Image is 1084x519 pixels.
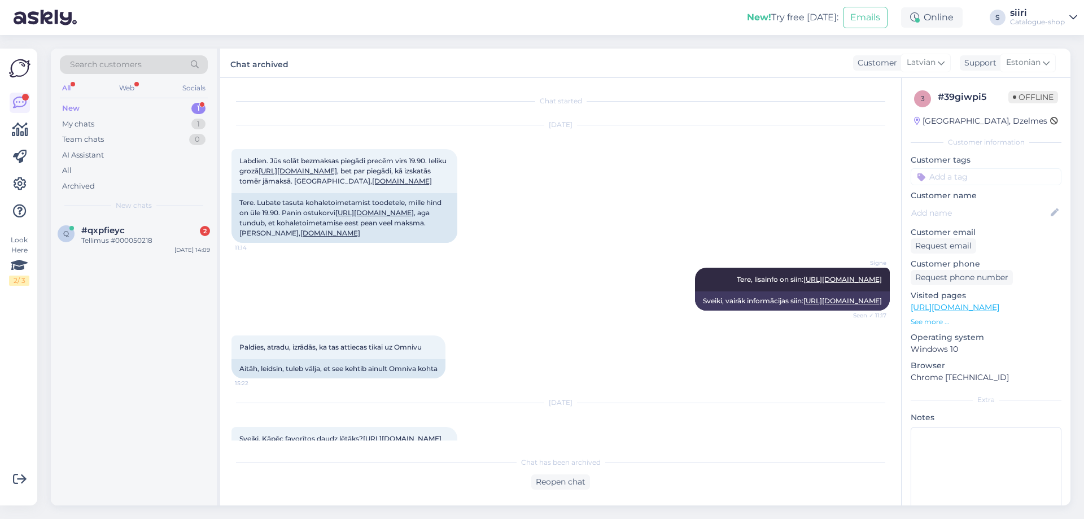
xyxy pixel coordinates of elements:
[189,134,206,145] div: 0
[853,57,897,69] div: Customer
[62,119,94,130] div: My chats
[911,372,1061,383] p: Chrome [TECHNICAL_ID]
[63,229,69,238] span: q
[62,134,104,145] div: Team chats
[239,343,422,351] span: Paldies, atradu, izrādās, ka tas attiecas tikai uz Omnivu
[1010,8,1077,27] a: siiriCatalogue-shop
[259,167,337,175] a: [URL][DOMAIN_NAME]
[921,94,925,103] span: 3
[191,103,206,114] div: 1
[9,58,30,79] img: Askly Logo
[9,276,29,286] div: 2 / 3
[911,154,1061,166] p: Customer tags
[911,270,1013,285] div: Request phone number
[803,275,882,284] a: [URL][DOMAIN_NAME]
[1006,56,1041,69] span: Estonian
[911,317,1061,327] p: See more ...
[911,395,1061,405] div: Extra
[1010,18,1065,27] div: Catalogue-shop
[231,398,890,408] div: [DATE]
[1008,91,1058,103] span: Offline
[911,258,1061,270] p: Customer phone
[235,243,277,252] span: 11:14
[747,11,838,24] div: Try free [DATE]:
[803,296,882,305] a: [URL][DOMAIN_NAME]
[914,115,1047,127] div: [GEOGRAPHIC_DATA], Dzelmes
[911,412,1061,424] p: Notes
[231,359,445,378] div: Aitäh, leidsin, tuleb välja, et see kehtib ainult Omniva kohta
[231,193,457,243] div: Tere. Lubate tasuta kohaletoimetamist toodetele, mille hind on üle 19.90. Panin ostukorvi , aga t...
[62,103,80,114] div: New
[911,137,1061,147] div: Customer information
[231,96,890,106] div: Chat started
[844,259,886,267] span: Signe
[911,302,999,312] a: [URL][DOMAIN_NAME]
[231,120,890,130] div: [DATE]
[117,81,137,95] div: Web
[990,10,1006,25] div: S
[60,81,73,95] div: All
[62,181,95,192] div: Archived
[180,81,208,95] div: Socials
[230,55,289,71] label: Chat archived
[911,290,1061,302] p: Visited pages
[300,229,360,237] a: [DOMAIN_NAME]
[901,7,963,28] div: Online
[911,238,976,254] div: Request email
[191,119,206,130] div: 1
[62,150,104,161] div: AI Assistant
[911,360,1061,372] p: Browser
[737,275,882,284] span: Tere, lisainfo on siin:
[62,165,72,176] div: All
[81,225,125,235] span: #qxpfieyc
[960,57,996,69] div: Support
[235,379,277,387] span: 15:22
[911,207,1048,219] input: Add name
[239,156,448,185] span: Labdien. Jūs solāt bezmaksas piegādi precēm virs 19.90. Ieliku grozā , bet par piegādi, kā izskat...
[911,190,1061,202] p: Customer name
[1010,8,1065,18] div: siiri
[9,235,29,286] div: Look Here
[174,246,210,254] div: [DATE] 14:09
[911,332,1061,343] p: Operating system
[521,457,601,468] span: Chat has been archived
[363,434,442,443] a: [URL][DOMAIN_NAME]
[938,90,1008,104] div: # 39giwpi5
[81,235,210,246] div: Tellimus #000050218
[844,311,886,320] span: Seen ✓ 11:17
[200,226,210,236] div: 2
[907,56,936,69] span: Latvian
[747,12,771,23] b: New!
[70,59,142,71] span: Search customers
[911,168,1061,185] input: Add a tag
[335,208,414,217] a: [URL][DOMAIN_NAME]
[372,177,432,185] a: [DOMAIN_NAME]
[239,434,442,443] span: Sveiki. Kāpēc favorītos daudz lētāks?
[843,7,888,28] button: Emails
[911,343,1061,355] p: Windows 10
[911,226,1061,238] p: Customer email
[695,291,890,311] div: Sveiki, vairāk informācijas siin:
[531,474,590,490] div: Reopen chat
[116,200,152,211] span: New chats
